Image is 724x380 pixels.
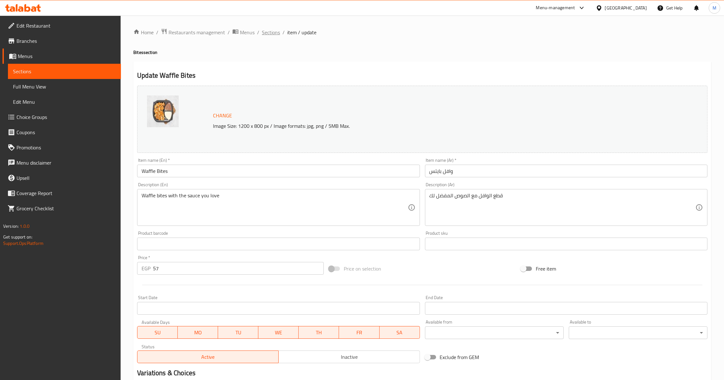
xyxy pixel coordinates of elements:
[218,326,258,339] button: TU
[299,326,339,339] button: TH
[17,113,116,121] span: Choice Groups
[137,165,420,177] input: Enter name En
[180,328,216,337] span: MO
[3,125,121,140] a: Coupons
[8,79,121,94] a: Full Menu View
[262,29,280,36] a: Sections
[3,109,121,125] a: Choice Groups
[169,29,225,36] span: Restaurants management
[17,189,116,197] span: Coverage Report
[142,193,408,223] textarea: Waffle bites with the sauce you love
[8,94,121,109] a: Edit Menu
[3,49,121,64] a: Menus
[425,238,707,250] input: Please enter product sku
[18,52,116,60] span: Menus
[342,328,377,337] span: FR
[3,201,121,216] a: Grocery Checklist
[17,128,116,136] span: Coupons
[301,328,336,337] span: TH
[161,28,225,36] a: Restaurants management
[287,29,316,36] span: item / update
[278,351,420,363] button: Inactive
[140,328,175,337] span: SU
[240,29,255,36] span: Menus
[213,111,232,120] span: Change
[3,233,32,241] span: Get support on:
[17,22,116,29] span: Edit Restaurant
[536,265,556,272] span: Free item
[133,29,154,36] a: Home
[133,28,711,36] nav: breadcrumb
[147,95,179,127] img: 10052022_Talabat_Egypt_Ch637882138611882102.jpg
[221,328,256,337] span: TU
[425,165,707,177] input: Enter name Ar
[3,170,121,186] a: Upsell
[13,68,116,75] span: Sections
[20,222,30,230] span: 1.0.0
[137,351,279,363] button: Active
[137,326,178,339] button: SU
[153,262,324,275] input: Please enter price
[282,29,285,36] li: /
[17,144,116,151] span: Promotions
[257,29,259,36] li: /
[344,265,381,272] span: Price on selection
[13,83,116,90] span: Full Menu View
[17,205,116,212] span: Grocery Checklist
[382,328,417,337] span: SA
[713,4,716,11] span: M
[133,49,711,56] h4: Bites section
[17,37,116,45] span: Branches
[137,368,707,378] h2: Variations & Choices
[429,193,695,223] textarea: قطع الوافل مع الصوص المفضل لك
[569,326,707,339] div: ​
[142,265,150,272] p: EGP
[3,239,43,247] a: Support.OpsPlatform
[605,4,647,11] div: [GEOGRAPHIC_DATA]
[13,98,116,106] span: Edit Menu
[3,33,121,49] a: Branches
[258,326,299,339] button: WE
[3,18,121,33] a: Edit Restaurant
[140,352,276,362] span: Active
[17,159,116,167] span: Menu disclaimer
[210,122,623,130] p: Image Size: 1200 x 800 px / Image formats: jpg, png / 5MB Max.
[228,29,230,36] li: /
[3,155,121,170] a: Menu disclaimer
[137,238,420,250] input: Please enter product barcode
[261,328,296,337] span: WE
[536,4,575,12] div: Menu-management
[178,326,218,339] button: MO
[339,326,379,339] button: FR
[3,222,19,230] span: Version:
[440,353,479,361] span: Exclude from GEM
[137,71,707,80] h2: Update Waffle Bites
[232,28,255,36] a: Menus
[3,186,121,201] a: Coverage Report
[281,352,417,362] span: Inactive
[425,326,564,339] div: ​
[3,140,121,155] a: Promotions
[156,29,158,36] li: /
[210,109,235,122] button: Change
[8,64,121,79] a: Sections
[17,174,116,182] span: Upsell
[380,326,420,339] button: SA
